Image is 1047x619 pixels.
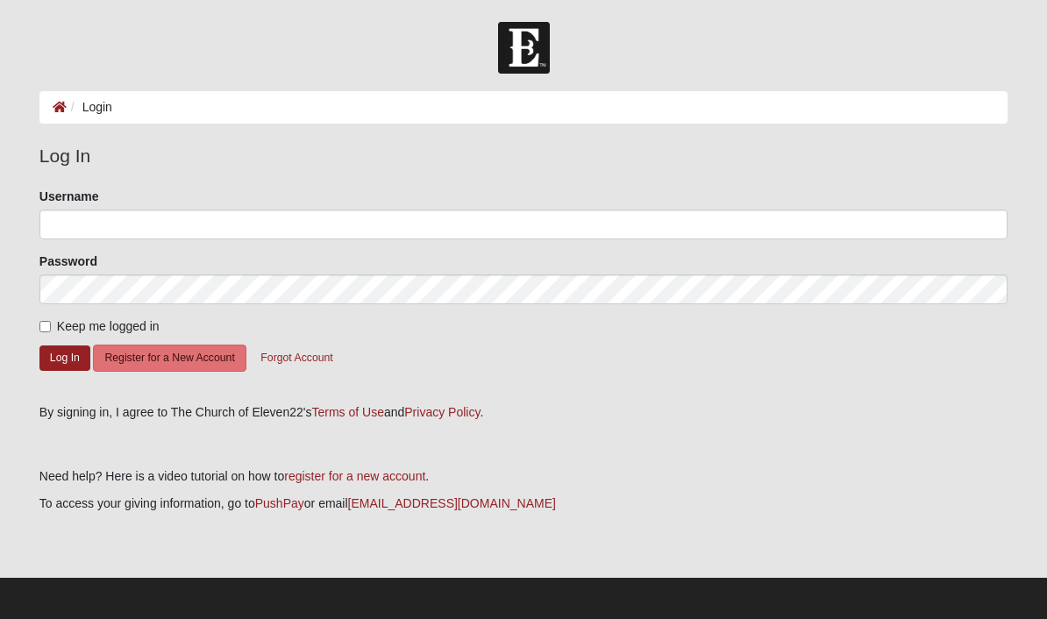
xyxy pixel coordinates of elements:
input: Keep me logged in [39,321,51,332]
a: Terms of Use [311,405,383,419]
p: Need help? Here is a video tutorial on how to . [39,467,1008,486]
a: [EMAIL_ADDRESS][DOMAIN_NAME] [348,496,556,510]
span: Keep me logged in [57,319,160,333]
a: PushPay [255,496,304,510]
label: Password [39,253,97,270]
a: Privacy Policy [404,405,480,419]
li: Login [67,98,112,117]
legend: Log In [39,142,1008,170]
button: Register for a New Account [93,345,246,372]
label: Username [39,188,99,205]
a: register for a new account [284,469,425,483]
div: By signing in, I agree to The Church of Eleven22's and . [39,403,1008,422]
img: Church of Eleven22 Logo [498,22,550,74]
button: Forgot Account [249,345,344,372]
button: Log In [39,345,90,371]
p: To access your giving information, go to or email [39,494,1008,513]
